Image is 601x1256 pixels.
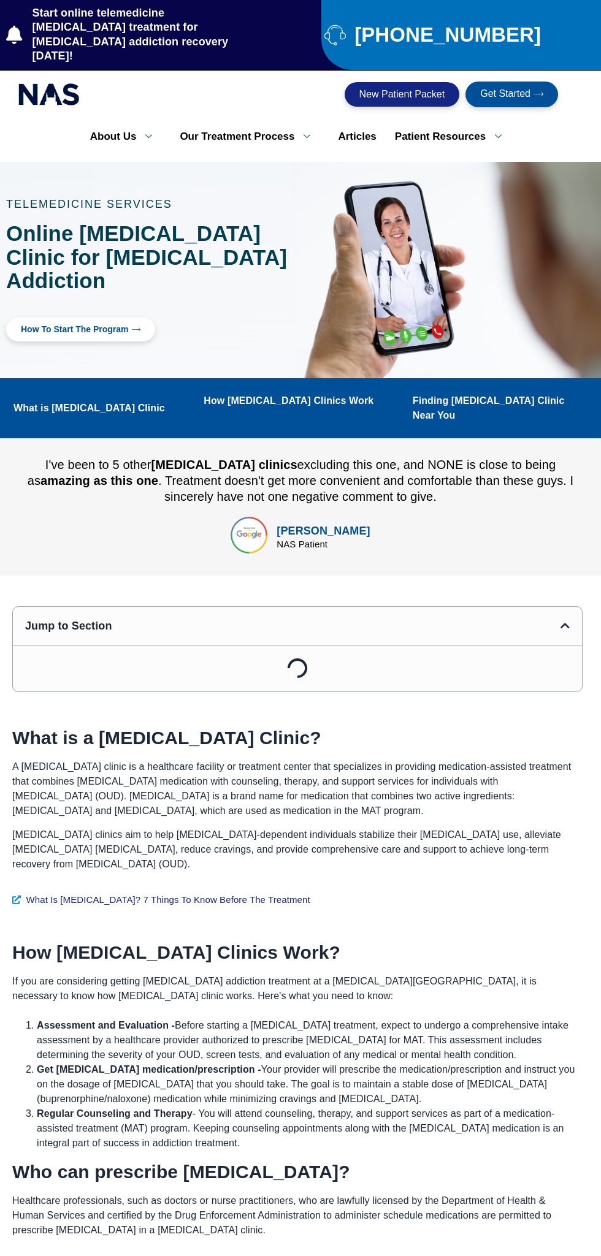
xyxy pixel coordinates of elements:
[12,759,576,818] p: A [MEDICAL_DATA] clinic is a healthcare facility or treatment center that specializes in providin...
[25,619,561,633] div: Jump to Section
[37,1020,175,1030] strong: Assessment and Evaluation -
[12,828,576,872] p: [MEDICAL_DATA] clinics aim to help [MEDICAL_DATA]-dependent individuals stabilize their [MEDICAL_...
[329,124,385,150] a: Articles
[204,394,373,408] a: How [MEDICAL_DATA] Clinics Work
[413,394,589,423] a: Finding [MEDICAL_DATA] Clinic Near You
[6,318,155,341] a: How to Start the program
[18,80,80,108] img: national addiction specialists online suboxone clinic - logo
[37,1062,576,1106] li: Your provider will prescribe the medication/prescription and instruct you on the dosage of [MEDIC...
[351,28,541,42] span: [PHONE_NUMBER]
[561,620,570,631] div: Close table of contents
[12,729,576,747] h2: What is a [MEDICAL_DATA] Clinic?
[359,89,445,99] span: New Patient Packet
[37,1064,261,1075] strong: Get [MEDICAL_DATA] medication/prescription -
[37,1018,576,1062] li: Before starting a [MEDICAL_DATA] treatment, expect to undergo a comprehensive intake assessment b...
[170,124,329,150] a: Our Treatment Process
[386,124,520,150] a: Patient Resources
[6,6,258,64] a: Start online telemedicine [MEDICAL_DATA] treatment for [MEDICAL_DATA] addiction recovery [DATE]!
[40,474,158,487] b: amazing as this one
[12,974,576,1003] p: If you are considering getting [MEDICAL_DATA] addiction treatment at a [MEDICAL_DATA][GEOGRAPHIC_...
[12,943,576,962] h2: How [MEDICAL_DATA] Clinics Work?
[12,893,583,907] a: Read more about What is Suboxone and What you need to know before getting Suboxone Treatment
[13,401,165,416] a: What is [MEDICAL_DATA] Clinic
[23,893,310,907] span: What Is [MEDICAL_DATA]? 7 Things To Know Before The Treatment
[37,1108,193,1119] strong: Regular Counseling and Therapy
[37,1106,576,1151] li: - You will attend counseling, therapy, and support services as part of a medication-assisted trea...
[21,325,129,334] span: How to Start the program
[345,82,460,107] a: New Patient Packet
[465,82,558,107] a: Get Started
[12,1193,576,1238] p: Healthcare professionals, such as doctors or nurse practitioners, who are lawfully licensed by th...
[6,222,294,293] h1: Online [MEDICAL_DATA] Clinic for [MEDICAL_DATA] Addiction
[231,517,267,554] img: top rated online suboxone treatment for opioid addiction treatment in tennessee and texas
[480,89,530,100] span: Get Started
[12,1163,576,1181] h2: Who can prescribe [MEDICAL_DATA]?
[29,6,258,64] span: Start online telemedicine [MEDICAL_DATA] treatment for [MEDICAL_DATA] addiction recovery [DATE]!
[81,124,171,150] a: About Us
[277,539,370,549] div: NAS Patient
[18,457,583,504] div: I've been to 5 other excluding this one, and NONE is close to being as . Treatment doesn't get mo...
[151,458,297,471] b: [MEDICAL_DATA] clinics
[277,523,370,539] div: [PERSON_NAME]
[6,199,294,210] p: TELEMEDICINE SERVICES
[324,24,595,45] a: [PHONE_NUMBER]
